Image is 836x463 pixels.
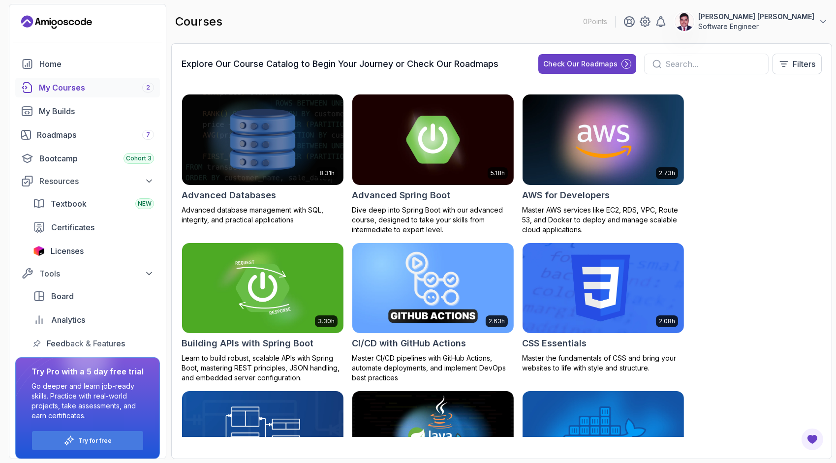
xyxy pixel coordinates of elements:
a: Advanced Spring Boot card5.18hAdvanced Spring BootDive deep into Spring Boot with our advanced co... [352,94,514,235]
span: Analytics [51,314,85,326]
span: Textbook [51,198,87,210]
h2: AWS for Developers [522,188,610,202]
span: Feedback & Features [47,338,125,349]
button: Tools [15,265,160,282]
p: Master CI/CD pipelines with GitHub Actions, automate deployments, and implement DevOps best pract... [352,353,514,383]
p: 2.63h [489,317,505,325]
span: 2 [146,84,150,92]
p: Filters [793,58,815,70]
div: My Courses [39,82,154,93]
a: courses [15,78,160,97]
span: 7 [146,131,150,139]
p: Dive deep into Spring Boot with our advanced course, designed to take your skills from intermedia... [352,205,514,235]
a: builds [15,101,160,121]
a: Building APIs with Spring Boot card3.30hBuilding APIs with Spring BootLearn to build robust, scal... [182,243,344,383]
div: Roadmaps [37,129,154,141]
h2: Advanced Databases [182,188,276,202]
span: NEW [138,200,152,208]
button: Filters [773,54,822,74]
button: Open Feedback Button [801,428,824,451]
p: Learn to build robust, scalable APIs with Spring Boot, mastering REST principles, JSON handling, ... [182,353,344,383]
a: analytics [27,310,160,330]
p: Advanced database management with SQL, integrity, and practical applications [182,205,344,225]
p: [PERSON_NAME] [PERSON_NAME] [698,12,814,22]
span: Cohort 3 [126,154,152,162]
span: Board [51,290,74,302]
img: Advanced Databases card [182,94,343,185]
img: user profile image [675,12,694,31]
p: Master the fundamentals of CSS and bring your websites to life with style and structure. [522,353,684,373]
img: jetbrains icon [33,246,45,256]
p: Software Engineer [698,22,814,31]
span: Licenses [51,245,84,257]
p: Master AWS services like EC2, RDS, VPC, Route 53, and Docker to deploy and manage scalable cloud ... [522,205,684,235]
h2: CI/CD with GitHub Actions [352,337,466,350]
h2: Building APIs with Spring Boot [182,337,313,350]
a: bootcamp [15,149,160,168]
p: 3.30h [318,317,335,325]
h3: Explore Our Course Catalog to Begin Your Journey or Check Our Roadmaps [182,57,498,71]
img: AWS for Developers card [523,94,684,185]
a: Try for free [79,437,112,445]
a: Advanced Databases card8.31hAdvanced DatabasesAdvanced database management with SQL, integrity, a... [182,94,344,225]
div: Resources [39,175,154,187]
button: user profile image[PERSON_NAME] [PERSON_NAME]Software Engineer [675,12,828,31]
a: licenses [27,241,160,261]
div: Bootcamp [39,153,154,164]
div: My Builds [39,105,154,117]
div: Check Our Roadmaps [543,59,618,69]
h2: CSS Essentials [522,337,587,350]
a: Landing page [21,14,92,30]
button: Try for free [31,431,144,451]
h2: Advanced Spring Boot [352,188,450,202]
a: board [27,286,160,306]
img: CSS Essentials card [523,243,684,334]
a: textbook [27,194,160,214]
a: CSS Essentials card2.08hCSS EssentialsMaster the fundamentals of CSS and bring your websites to l... [522,243,684,373]
a: CI/CD with GitHub Actions card2.63hCI/CD with GitHub ActionsMaster CI/CD pipelines with GitHub Ac... [352,243,514,383]
button: Resources [15,172,160,190]
p: Go deeper and learn job-ready skills. Practice with real-world projects, take assessments, and ea... [31,381,144,421]
h2: courses [175,14,222,30]
p: 2.73h [659,169,675,177]
p: 2.08h [659,317,675,325]
p: 0 Points [583,17,607,27]
img: Building APIs with Spring Boot card [182,243,343,334]
p: 8.31h [319,169,335,177]
div: Tools [39,268,154,279]
div: Home [39,58,154,70]
input: Search... [665,58,760,70]
img: Advanced Spring Boot card [352,94,514,185]
p: 5.18h [491,169,505,177]
a: certificates [27,217,160,237]
button: Check Our Roadmaps [538,54,636,74]
a: feedback [27,334,160,353]
a: AWS for Developers card2.73hAWS for DevelopersMaster AWS services like EC2, RDS, VPC, Route 53, a... [522,94,684,235]
a: roadmaps [15,125,160,145]
a: home [15,54,160,74]
span: Certificates [51,221,94,233]
img: CI/CD with GitHub Actions card [352,243,514,334]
